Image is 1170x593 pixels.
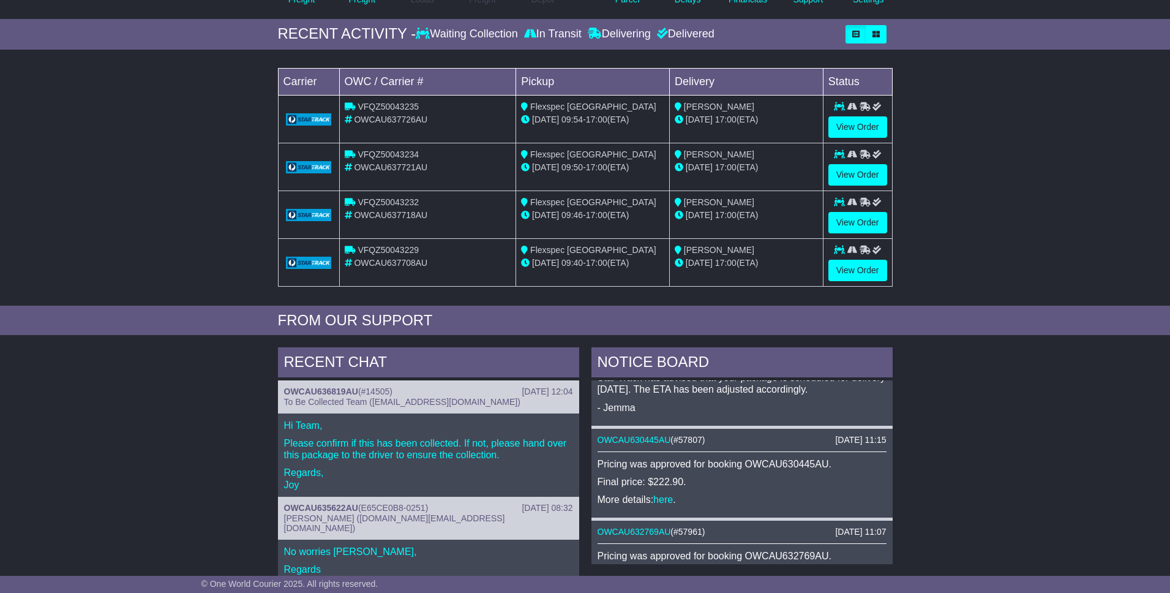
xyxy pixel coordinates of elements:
[684,197,754,207] span: [PERSON_NAME]
[586,258,607,268] span: 17:00
[532,115,559,124] span: [DATE]
[828,260,887,281] a: View Order
[416,28,520,41] div: Waiting Collection
[284,437,573,461] p: Please confirm if this has been collected. If not, please hand over this package to the driver to...
[521,113,664,126] div: - (ETA)
[358,197,419,207] span: VFQZ50043232
[598,527,671,537] a: OWCAU632769AU
[669,68,823,95] td: Delivery
[586,210,607,220] span: 17:00
[591,347,893,380] div: NOTICE BOARD
[358,149,419,159] span: VFQZ50043234
[673,435,702,445] span: #57807
[278,25,416,43] div: RECENT ACTIVITY -
[201,579,378,589] span: © One World Courier 2025. All rights reserved.
[561,210,583,220] span: 09:46
[137,72,202,80] div: Keywords by Traffic
[284,546,573,557] p: No worries [PERSON_NAME],
[598,476,887,488] p: Final price: $222.90.
[361,387,390,396] span: #14505
[36,71,45,81] img: tab_domain_overview_orange.svg
[522,503,572,513] div: [DATE] 08:32
[278,312,893,330] div: FROM OUR SUPPORT
[354,162,427,172] span: OWCAU637721AU
[124,71,133,81] img: tab_keywords_by_traffic_grey.svg
[686,162,713,172] span: [DATE]
[521,161,664,174] div: - (ETA)
[598,550,887,562] p: Pricing was approved for booking OWCAU632769AU.
[715,258,737,268] span: 17:00
[278,68,339,95] td: Carrier
[530,245,656,255] span: Flexspec [GEOGRAPHIC_DATA]
[286,113,332,126] img: GetCarrierServiceLogo
[598,372,887,395] p: Star Track has advised that your package is scheduled for delivery [DATE]. The ETA has been adjus...
[20,32,29,42] img: website_grey.svg
[358,102,419,111] span: VFQZ50043235
[284,467,573,490] p: Regards, Joy
[532,162,559,172] span: [DATE]
[828,116,887,138] a: View Order
[286,161,332,173] img: GetCarrierServiceLogo
[598,402,887,414] p: - Jemma
[278,347,579,380] div: RECENT CHAT
[684,102,754,111] span: [PERSON_NAME]
[675,113,818,126] div: (ETA)
[339,68,516,95] td: OWC / Carrier #
[686,210,713,220] span: [DATE]
[354,258,427,268] span: OWCAU637708AU
[530,149,656,159] span: Flexspec [GEOGRAPHIC_DATA]
[675,161,818,174] div: (ETA)
[49,72,110,80] div: Domain Overview
[521,28,585,41] div: In Transit
[653,494,673,505] a: here
[532,258,559,268] span: [DATE]
[585,28,654,41] div: Delivering
[686,115,713,124] span: [DATE]
[835,435,886,445] div: [DATE] 11:15
[354,115,427,124] span: OWCAU637726AU
[358,245,419,255] span: VFQZ50043229
[561,115,583,124] span: 09:54
[521,257,664,270] div: - (ETA)
[675,257,818,270] div: (ETA)
[284,420,573,431] p: Hi Team,
[586,115,607,124] span: 17:00
[284,513,505,534] span: [PERSON_NAME] ([DOMAIN_NAME][EMAIL_ADDRESS][DOMAIN_NAME])
[561,258,583,268] span: 09:40
[516,68,670,95] td: Pickup
[530,197,656,207] span: Flexspec [GEOGRAPHIC_DATA]
[828,212,887,233] a: View Order
[828,164,887,186] a: View Order
[598,435,671,445] a: OWCAU630445AU
[286,257,332,269] img: GetCarrierServiceLogo
[532,210,559,220] span: [DATE]
[361,503,426,513] span: E65CE0B8-0251
[823,68,892,95] td: Status
[284,503,573,513] div: ( )
[598,435,887,445] div: ( )
[284,387,573,397] div: ( )
[654,28,714,41] div: Delivered
[522,387,572,397] div: [DATE] 12:04
[835,527,886,537] div: [DATE] 11:07
[675,209,818,222] div: (ETA)
[686,258,713,268] span: [DATE]
[530,102,656,111] span: Flexspec [GEOGRAPHIC_DATA]
[284,503,358,513] a: OWCAU635622AU
[284,397,520,407] span: To Be Collected Team ([EMAIL_ADDRESS][DOMAIN_NAME])
[715,162,737,172] span: 17:00
[521,209,664,222] div: - (ETA)
[598,494,887,505] p: More details: .
[354,210,427,220] span: OWCAU637718AU
[598,527,887,537] div: ( )
[715,210,737,220] span: 17:00
[673,527,702,537] span: #57961
[684,245,754,255] span: [PERSON_NAME]
[34,20,60,29] div: v 4.0.25
[586,162,607,172] span: 17:00
[715,115,737,124] span: 17:00
[284,387,358,396] a: OWCAU636819AU
[286,209,332,221] img: GetCarrierServiceLogo
[684,149,754,159] span: [PERSON_NAME]
[598,458,887,470] p: Pricing was approved for booking OWCAU630445AU.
